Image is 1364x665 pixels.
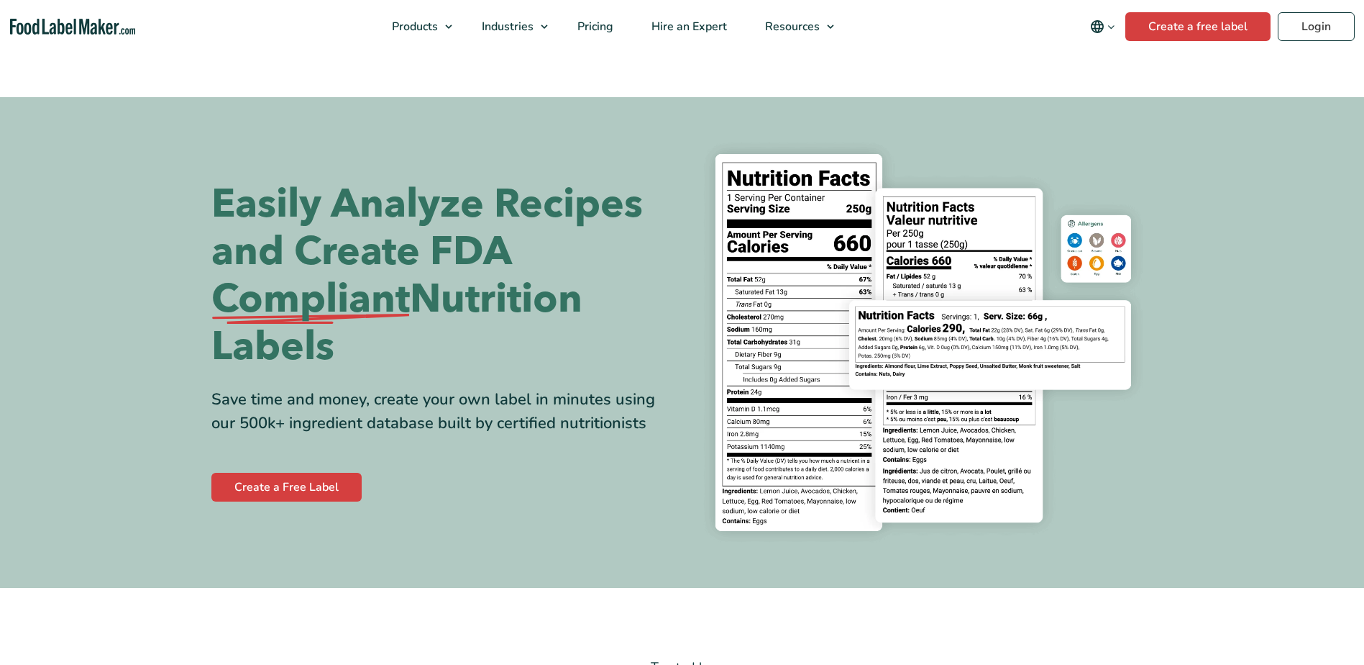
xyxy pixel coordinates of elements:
[211,473,362,502] a: Create a Free Label
[573,19,615,35] span: Pricing
[211,276,410,323] span: Compliant
[10,19,136,35] a: Food Label Maker homepage
[388,19,439,35] span: Products
[477,19,535,35] span: Industries
[1278,12,1355,41] a: Login
[1125,12,1271,41] a: Create a free label
[761,19,821,35] span: Resources
[211,181,672,371] h1: Easily Analyze Recipes and Create FDA Nutrition Labels
[1080,12,1125,41] button: Change language
[211,388,672,435] div: Save time and money, create your own label in minutes using our 500k+ ingredient database built b...
[647,19,728,35] span: Hire an Expert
